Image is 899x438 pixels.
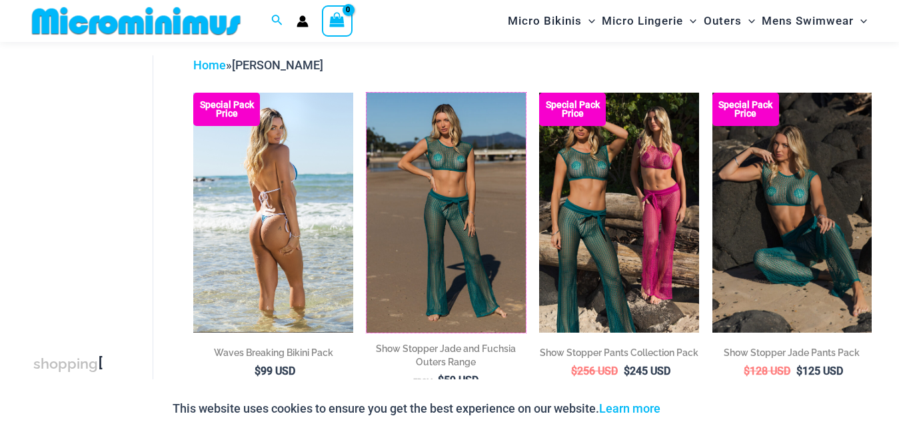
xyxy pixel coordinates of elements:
[744,365,790,377] bdi: 128 USD
[508,4,582,38] span: Micro Bikinis
[367,93,526,332] a: Show Stopper Jade 366 Top 5007 pants 03Show Stopper Fuchsia 366 Top 5007 pants 03Show Stopper Fuc...
[571,365,618,377] bdi: 256 USD
[712,101,779,118] b: Special Pack Price
[670,393,727,425] button: Accept
[173,399,660,419] p: This website uses cookies to ensure you get the best experience on our website.
[33,45,153,311] iframe: TrustedSite Certified
[502,2,872,40] nav: Site Navigation
[598,4,700,38] a: Micro LingerieMenu ToggleMenu Toggle
[193,101,260,118] b: Special Pack Price
[539,346,698,364] a: Show Stopper Pants Collection Pack
[712,346,872,364] a: Show Stopper Jade Pants Pack
[758,4,870,38] a: Mens SwimwearMenu ToggleMenu Toggle
[438,374,478,387] bdi: 59 USD
[193,346,353,359] h2: Waves Breaking Bikini Pack
[712,346,872,359] h2: Show Stopper Jade Pants Pack
[700,4,758,38] a: OutersMenu ToggleMenu Toggle
[624,365,670,377] bdi: 245 USD
[762,4,854,38] span: Mens Swimwear
[232,58,323,72] span: [PERSON_NAME]
[582,4,595,38] span: Menu Toggle
[712,93,872,332] a: Show Stopper Jade 366 Top 5007 pants 08 Show Stopper Jade 366 Top 5007 pants 05Show Stopper Jade ...
[367,342,526,369] h2: Show Stopper Jade and Fuchsia Outers Range
[33,353,106,421] h3: [PERSON_NAME]
[539,346,698,359] h2: Show Stopper Pants Collection Pack
[539,93,698,332] a: Collection Pack (6) Collection Pack BCollection Pack B
[854,4,867,38] span: Menu Toggle
[744,365,750,377] span: $
[602,4,683,38] span: Micro Lingerie
[27,6,246,36] img: MM SHOP LOGO FLAT
[438,374,444,387] span: $
[367,342,526,373] a: Show Stopper Jade and Fuchsia Outers Range
[413,377,435,386] span: From:
[33,356,98,373] span: shopping
[704,4,742,38] span: Outers
[193,58,323,72] span: »
[193,93,353,332] a: Waves Breaking Ocean 312 Top 456 Bottom 08 Waves Breaking Ocean 312 Top 456 Bottom 04Waves Breaki...
[571,365,577,377] span: $
[322,5,353,36] a: View Shopping Cart, empty
[624,365,630,377] span: $
[539,101,606,118] b: Special Pack Price
[504,4,598,38] a: Micro BikinisMenu ToggleMenu Toggle
[367,93,526,332] img: Show Stopper Jade 366 Top 5007 pants 03
[742,4,755,38] span: Menu Toggle
[193,58,226,72] a: Home
[255,365,295,377] bdi: 99 USD
[683,4,696,38] span: Menu Toggle
[193,346,353,364] a: Waves Breaking Bikini Pack
[712,93,872,332] img: Show Stopper Jade 366 Top 5007 pants 08
[539,93,698,332] img: Collection Pack (6)
[297,15,309,27] a: Account icon link
[193,93,353,332] img: Waves Breaking Ocean 312 Top 456 Bottom 04
[796,365,843,377] bdi: 125 USD
[599,401,660,415] a: Learn more
[271,13,283,29] a: Search icon link
[796,365,802,377] span: $
[255,365,261,377] span: $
